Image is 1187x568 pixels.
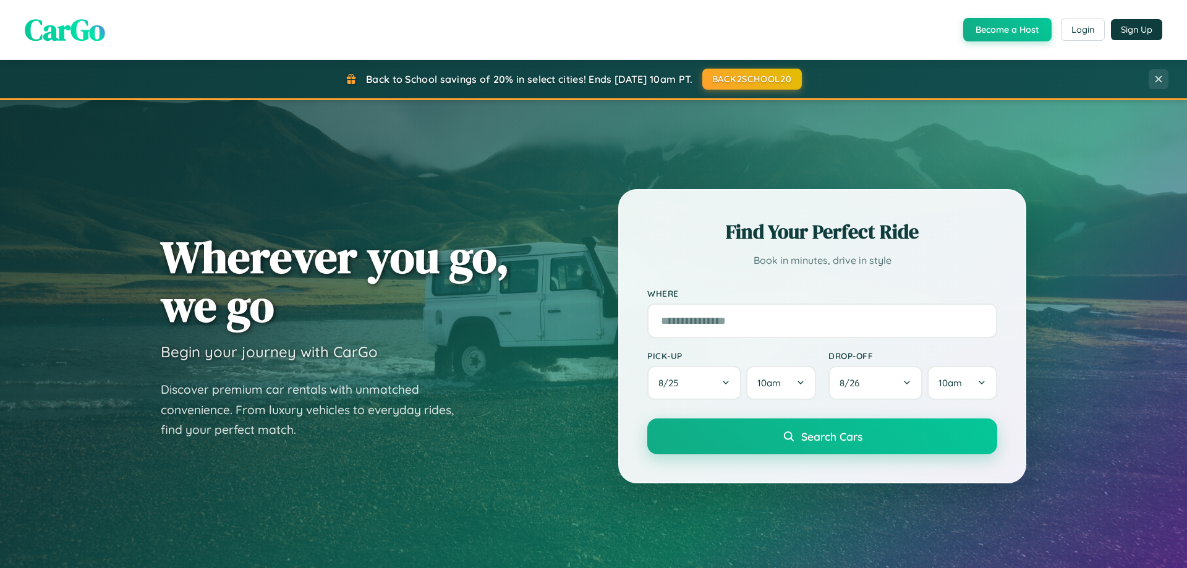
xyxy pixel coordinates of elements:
p: Book in minutes, drive in style [647,252,997,269]
button: BACK2SCHOOL20 [702,69,802,90]
span: 8 / 26 [840,377,866,389]
p: Discover premium car rentals with unmatched convenience. From luxury vehicles to everyday rides, ... [161,379,470,440]
button: Sign Up [1111,19,1162,40]
button: 10am [746,366,816,400]
span: 8 / 25 [658,377,684,389]
h3: Begin your journey with CarGo [161,342,378,361]
label: Drop-off [828,350,997,361]
h1: Wherever you go, we go [161,232,509,330]
button: Login [1061,19,1105,41]
button: 8/25 [647,366,741,400]
span: CarGo [25,9,105,50]
button: 8/26 [828,366,922,400]
label: Pick-up [647,350,816,361]
span: Back to School savings of 20% in select cities! Ends [DATE] 10am PT. [366,73,692,85]
span: Search Cars [801,430,862,443]
button: Become a Host [963,18,1052,41]
label: Where [647,288,997,299]
span: 10am [938,377,962,389]
h2: Find Your Perfect Ride [647,218,997,245]
span: 10am [757,377,781,389]
button: Search Cars [647,418,997,454]
button: 10am [927,366,997,400]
